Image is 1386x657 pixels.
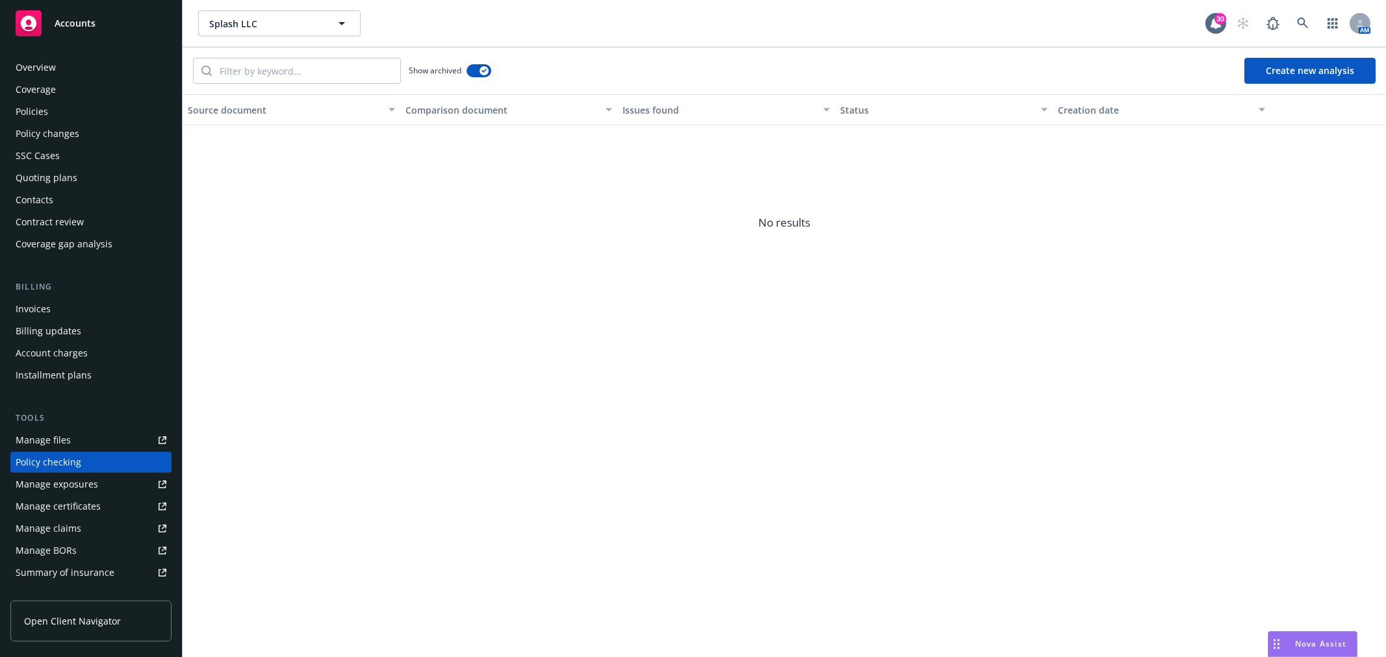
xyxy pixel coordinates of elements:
[209,17,322,31] span: Splash LLC
[183,94,400,125] button: Source document
[16,343,88,364] div: Account charges
[835,94,1053,125] button: Status
[10,57,172,78] a: Overview
[617,94,835,125] button: Issues found
[10,474,172,495] a: Manage exposures
[16,101,48,122] div: Policies
[198,10,361,36] button: Splash LLC
[55,18,96,29] span: Accounts
[16,212,84,232] div: Contract review
[201,66,212,76] svg: Search
[10,518,172,539] a: Manage claims
[212,58,400,83] input: Filter by keyword...
[405,103,598,117] div: Comparison document
[10,321,172,341] a: Billing updates
[16,518,81,539] div: Manage claims
[1290,10,1316,36] a: Search
[10,343,172,364] a: Account charges
[10,79,172,100] a: Coverage
[1058,103,1251,117] div: Creation date
[1214,13,1226,25] div: 30
[10,280,172,293] div: Billing
[1244,58,1376,84] button: Create new analysis
[1260,10,1286,36] a: Report a Bug
[10,5,172,42] a: Accounts
[1268,632,1285,656] div: Drag to move
[16,452,81,473] div: Policy checking
[16,430,71,451] div: Manage files
[16,474,98,495] div: Manage exposures
[16,123,79,144] div: Policy changes
[1230,10,1256,36] a: Start snowing
[10,101,172,122] a: Policies
[10,412,172,425] div: Tools
[188,103,381,117] div: Source document
[10,123,172,144] a: Policy changes
[16,496,101,517] div: Manage certificates
[16,365,92,386] div: Installment plans
[16,321,81,341] div: Billing updates
[10,145,172,166] a: SSC Cases
[10,365,172,386] a: Installment plans
[16,299,51,319] div: Invoices
[10,299,172,319] a: Invoices
[400,94,618,125] button: Comparison document
[16,79,56,100] div: Coverage
[16,57,56,78] div: Overview
[16,145,60,166] div: SSC Cases
[16,540,77,561] div: Manage BORs
[1053,94,1270,125] button: Creation date
[840,103,1033,117] div: Status
[16,234,112,254] div: Coverage gap analysis
[16,167,77,188] div: Quoting plans
[10,496,172,517] a: Manage certificates
[10,167,172,188] a: Quoting plans
[1268,631,1357,657] button: Nova Assist
[183,125,1386,320] span: No results
[10,452,172,473] a: Policy checking
[10,234,172,254] a: Coverage gap analysis
[16,190,53,210] div: Contacts
[1320,10,1346,36] a: Switch app
[1295,638,1346,649] span: Nova Assist
[10,540,172,561] a: Manage BORs
[24,614,121,628] span: Open Client Navigator
[622,103,815,117] div: Issues found
[10,562,172,583] a: Summary of insurance
[10,212,172,232] a: Contract review
[16,562,114,583] div: Summary of insurance
[10,430,172,451] a: Manage files
[10,190,172,210] a: Contacts
[409,65,461,76] span: Show archived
